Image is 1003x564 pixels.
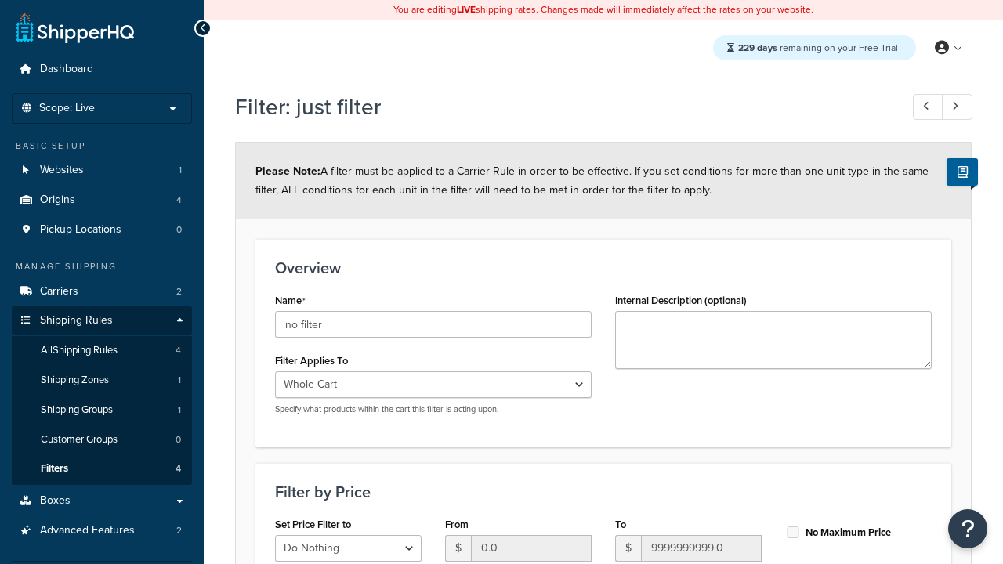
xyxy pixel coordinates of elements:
[40,494,71,508] span: Boxes
[445,535,471,562] span: $
[176,524,182,537] span: 2
[178,374,181,387] span: 1
[12,366,192,395] a: Shipping Zones1
[176,193,182,207] span: 4
[40,63,93,76] span: Dashboard
[12,396,192,425] a: Shipping Groups1
[12,516,192,545] li: Advanced Features
[41,344,118,357] span: All Shipping Rules
[12,215,192,244] li: Pickup Locations
[41,433,118,446] span: Customer Groups
[12,186,192,215] li: Origins
[942,94,972,120] a: Next Record
[40,193,75,207] span: Origins
[947,158,978,186] button: Show Help Docs
[615,535,641,562] span: $
[12,306,192,485] li: Shipping Rules
[176,223,182,237] span: 0
[12,396,192,425] li: Shipping Groups
[40,223,121,237] span: Pickup Locations
[12,55,192,84] a: Dashboard
[41,374,109,387] span: Shipping Zones
[12,277,192,306] a: Carriers2
[178,403,181,417] span: 1
[179,164,182,177] span: 1
[12,186,192,215] a: Origins4
[12,277,192,306] li: Carriers
[12,156,192,185] a: Websites1
[176,285,182,298] span: 2
[275,295,306,307] label: Name
[806,526,891,540] label: No Maximum Price
[275,259,932,277] h3: Overview
[275,355,348,367] label: Filter Applies To
[12,454,192,483] a: Filters4
[12,425,192,454] li: Customer Groups
[12,156,192,185] li: Websites
[40,524,135,537] span: Advanced Features
[176,344,181,357] span: 4
[12,336,192,365] a: AllShipping Rules4
[176,433,181,446] span: 0
[275,483,932,501] h3: Filter by Price
[255,163,929,198] span: A filter must be applied to a Carrier Rule in order to be effective. If you set conditions for mo...
[12,215,192,244] a: Pickup Locations0
[12,516,192,545] a: Advanced Features2
[40,164,84,177] span: Websites
[235,92,884,122] h1: Filter: just filter
[40,285,78,298] span: Carriers
[255,163,320,179] strong: Please Note:
[12,454,192,483] li: Filters
[176,462,181,475] span: 4
[457,2,476,16] b: LIVE
[39,102,95,115] span: Scope: Live
[41,462,68,475] span: Filters
[615,295,747,306] label: Internal Description (optional)
[12,486,192,515] a: Boxes
[913,94,943,120] a: Previous Record
[275,519,351,530] label: Set Price Filter to
[12,306,192,335] a: Shipping Rules
[738,41,777,55] strong: 229 days
[40,314,113,327] span: Shipping Rules
[445,519,469,530] label: From
[275,403,592,415] p: Specify what products within the cart this filter is acting upon.
[41,403,113,417] span: Shipping Groups
[12,260,192,273] div: Manage Shipping
[738,41,898,55] span: remaining on your Free Trial
[12,139,192,153] div: Basic Setup
[615,519,626,530] label: To
[948,509,987,548] button: Open Resource Center
[12,425,192,454] a: Customer Groups0
[12,366,192,395] li: Shipping Zones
